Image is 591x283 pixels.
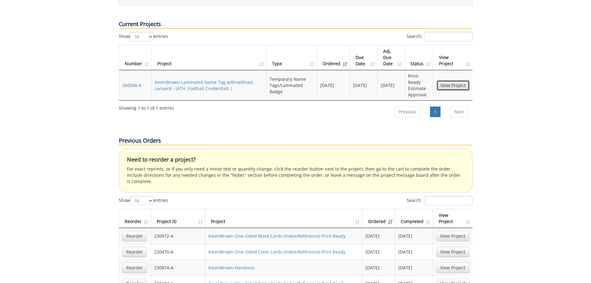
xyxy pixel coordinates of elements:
label: Search: [407,196,472,205]
th: View Project: activate to sort column ascending [433,45,473,70]
a: View Project [437,80,470,91]
th: Project: activate to sort column ascending [152,45,267,70]
td: [DATE] [395,260,433,276]
a: KevinBrown-Laminated Name Tag with/without Lanyard - (ATH: Football Credentials ) [155,79,253,91]
a: Reorder [122,231,147,241]
td: [DATE] [378,70,405,100]
select: Showentries [130,196,153,205]
td: [DATE] [395,228,433,244]
select: Showentries [130,32,153,41]
div: Showing 1 to 1 of 1 entries [119,103,174,111]
a: View Project [436,247,469,257]
a: Reorder [122,262,147,273]
td: Temporary Name Tags/Laminated Badge [266,70,317,100]
p: Current Projects [119,20,472,29]
a: KevinBrown-Handouts [208,265,255,271]
th: Ordered: activate to sort column ascending [317,45,350,70]
td: [DATE] [317,70,350,100]
a: View Project [436,262,469,273]
a: Previous [395,107,420,117]
td: 230874-A [151,260,206,276]
th: Status: activate to sort column ascending [405,45,433,70]
a: KevinBrown-One-Sided Color Cards (Index/Reference) Print Ready [208,249,345,255]
th: Ordered: activate to sort column ascending [362,209,395,228]
th: Project ID: activate to sort column ascending [151,209,206,228]
a: View Project [436,231,469,241]
label: Show entries [119,196,168,205]
td: [DATE] [362,260,395,276]
a: Reorder [122,247,147,257]
td: [DATE] [395,244,433,260]
a: 260568-A [122,82,141,88]
td: [DATE] [350,70,378,100]
a: KevinBrown-One-Sided Black Cards (Index/Reference) Print-Ready [208,233,346,239]
th: Adj. Due Date: activate to sort column ascending [378,45,405,70]
td: [DATE] [362,228,395,244]
th: Number: activate to sort column ascending [119,45,152,70]
label: Search: [407,32,472,41]
input: Search: [424,32,472,41]
p: Previous Orders [119,137,472,145]
th: Reorder: activate to sort column ascending [119,209,151,228]
input: Search: [424,196,472,205]
p: For exact reprints, or if you only need a minor text or quantity change, click the reorder button... [127,166,464,185]
label: Show entries [119,32,168,41]
th: Type: activate to sort column ascending [266,45,317,70]
a: Next [450,107,468,117]
td: 230972-A [151,228,206,244]
td: Print-Ready Estimate Approval [405,70,433,100]
th: View Project: activate to sort column ascending [433,209,472,228]
td: 220470-A [151,244,206,260]
h4: Need to reorder a project? [127,157,464,163]
th: Completed: activate to sort column ascending [395,209,433,228]
th: Project: activate to sort column ascending [205,209,362,228]
th: Due Date: activate to sort column ascending [350,45,378,70]
a: 1 [430,107,441,117]
td: [DATE] [362,244,395,260]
